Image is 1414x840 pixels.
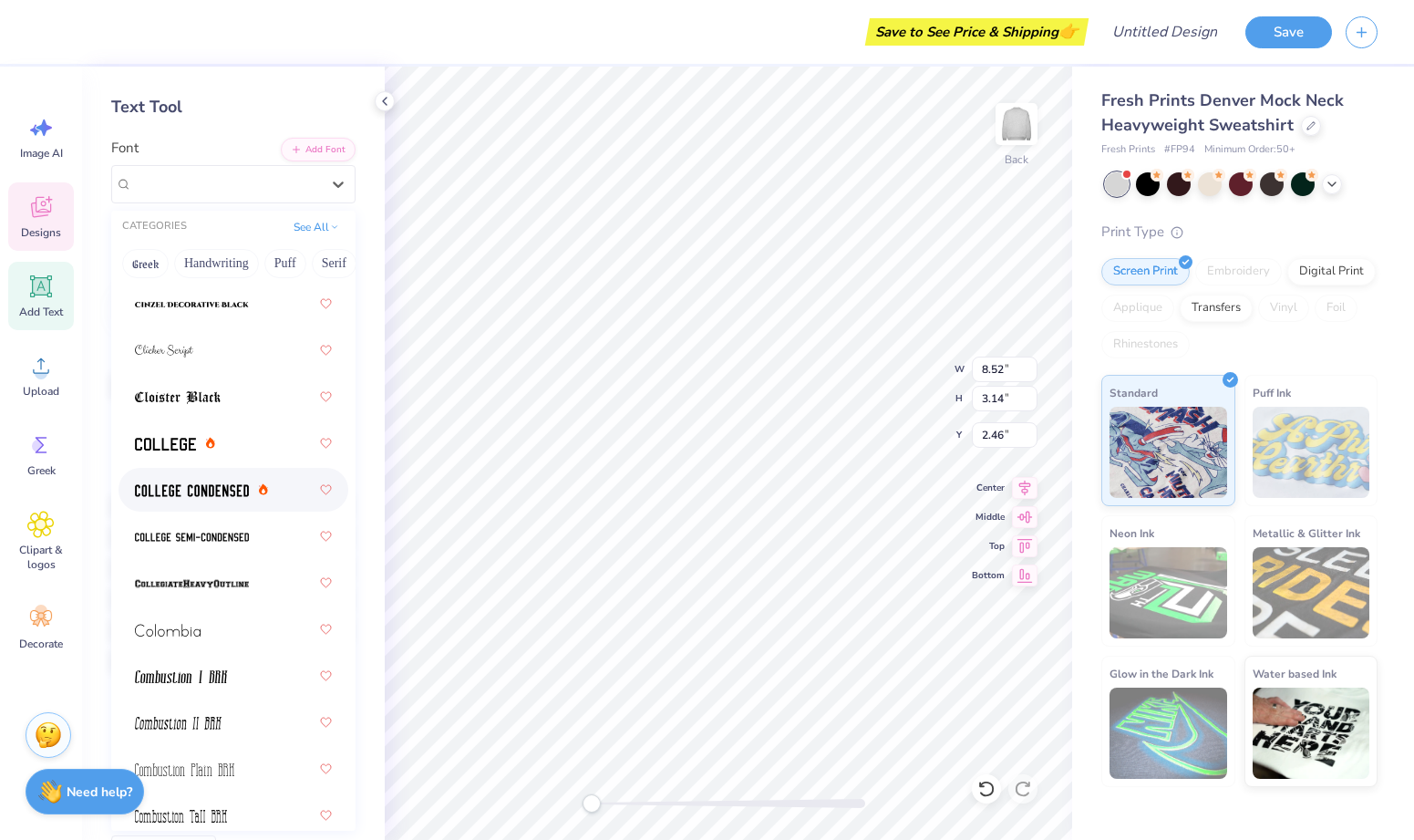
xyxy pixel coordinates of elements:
span: Top [972,539,1005,554]
span: 👉 [1058,20,1079,42]
img: Clicker Script [135,345,193,358]
span: Middle [972,510,1005,524]
img: Water based Ink [1253,688,1370,779]
span: Minimum Order: 50 + [1204,142,1295,158]
div: Rhinestones [1101,331,1190,358]
div: Text Tool [111,95,356,119]
strong: Need help? [67,783,132,801]
img: Combustion Tall BRK [135,810,227,823]
img: Cloister Black [135,391,221,404]
span: Center [972,481,1005,495]
button: Save [1245,16,1332,48]
div: Print Type [1101,222,1378,243]
div: Transfers [1180,295,1253,322]
button: Puff [264,249,306,278]
span: Neon Ink [1110,524,1154,543]
span: Metallic & Glitter Ink [1253,524,1360,543]
img: Metallic & Glitter Ink [1253,547,1370,638]
span: Add Text [19,305,63,319]
img: Glow in the Dark Ink [1110,688,1227,779]
span: Upload [23,384,59,399]
img: Combustion Plain BRK [135,763,234,776]
span: Image AI [20,146,63,161]
div: Embroidery [1195,258,1282,285]
div: Screen Print [1101,258,1190,285]
span: Puff Ink [1253,383,1291,402]
span: Standard [1110,383,1158,402]
span: Bottom [972,568,1005,583]
img: Back [998,106,1035,142]
input: Untitled Design [1098,14,1232,50]
img: Colombia [135,624,201,637]
div: Accessibility label [583,794,601,813]
div: CATEGORIES [122,219,187,234]
img: Combustion I BRK [135,670,228,683]
span: Decorate [19,637,63,651]
span: Fresh Prints Denver Mock Neck Heavyweight Sweatshirt [1101,89,1344,136]
div: Foil [1315,295,1357,322]
div: Save to See Price & Shipping [870,18,1084,46]
button: See All [288,218,345,236]
span: Water based Ink [1253,664,1337,683]
button: Handwriting [174,249,259,278]
img: Puff Ink [1253,407,1370,498]
span: Greek [27,463,56,478]
span: Designs [21,225,61,240]
div: Digital Print [1287,258,1376,285]
img: College Semi-condensed [135,531,249,544]
img: College [135,438,196,451]
img: Cinzel Decorative Black (Black) [135,298,249,311]
img: College Condensed [135,484,249,497]
div: Applique [1101,295,1174,322]
img: Standard [1110,407,1227,498]
img: Combustion II BRK [135,717,222,730]
img: CollegiateHeavyOutline [135,577,249,590]
span: # FP94 [1164,142,1195,158]
span: Clipart & logos [11,543,71,572]
label: Font [111,138,139,159]
div: Back [1005,151,1028,168]
span: Fresh Prints [1101,142,1155,158]
span: Glow in the Dark Ink [1110,664,1213,683]
img: Neon Ink [1110,547,1227,638]
div: Vinyl [1258,295,1309,322]
button: Serif [312,249,356,278]
button: Greek [122,249,169,278]
button: Add Font [281,138,356,161]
